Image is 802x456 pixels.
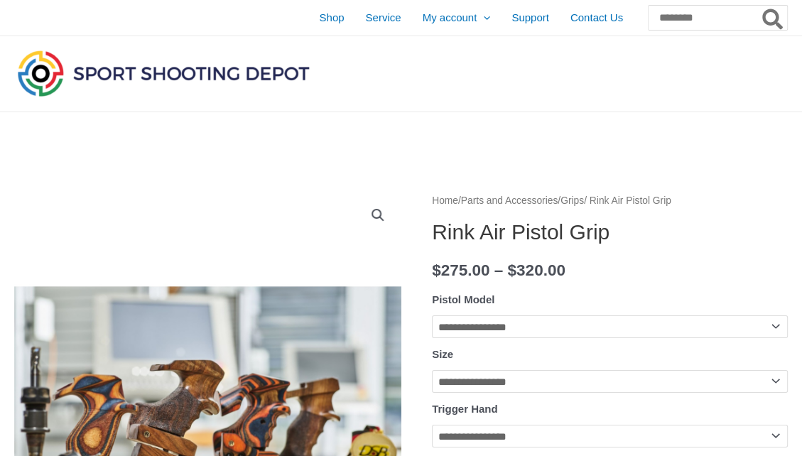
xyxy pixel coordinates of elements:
span: $ [507,261,516,279]
span: – [494,261,504,279]
nav: Breadcrumb [432,192,788,210]
a: Parts and Accessories [461,195,558,206]
a: Home [432,195,458,206]
a: Grips [560,195,584,206]
label: Pistol Model [432,293,494,305]
a: View full-screen image gallery [365,202,391,228]
bdi: 275.00 [432,261,489,279]
h1: Rink Air Pistol Grip [432,219,788,245]
label: Size [432,348,453,360]
img: Sport Shooting Depot [14,47,313,99]
button: Search [759,6,787,30]
span: $ [432,261,441,279]
bdi: 320.00 [507,261,565,279]
label: Trigger Hand [432,403,498,415]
